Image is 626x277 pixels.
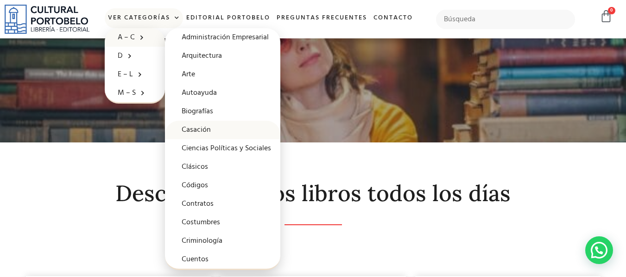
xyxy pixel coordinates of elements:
[165,139,280,158] a: Ciencias Políticas y Sociales
[26,181,601,206] h2: Descubre nuevos libros todos los días
[273,8,370,28] a: Preguntas frecuentes
[183,8,273,28] a: Editorial Portobelo
[165,65,280,84] a: Arte
[600,10,613,23] a: 0
[165,232,280,250] a: Criminología
[105,84,165,102] a: M – S
[370,8,416,28] a: Contacto
[105,65,165,84] a: E – L
[165,158,280,176] a: Clásicos
[165,213,280,232] a: Costumbres
[105,28,165,104] ul: Ver Categorías
[165,84,280,102] a: Autoayuda
[105,47,165,65] a: D
[165,176,280,195] a: Códigos
[105,28,165,47] a: A – C
[165,250,280,269] a: Cuentos
[608,7,615,14] span: 0
[105,8,183,28] a: Ver Categorías
[165,47,280,65] a: Arquitectura
[165,102,280,121] a: Biografías
[436,10,575,29] input: Búsqueda
[165,195,280,213] a: Contratos
[165,28,280,47] a: Administración Empresarial
[165,28,280,270] ul: A – C
[165,121,280,139] a: Casación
